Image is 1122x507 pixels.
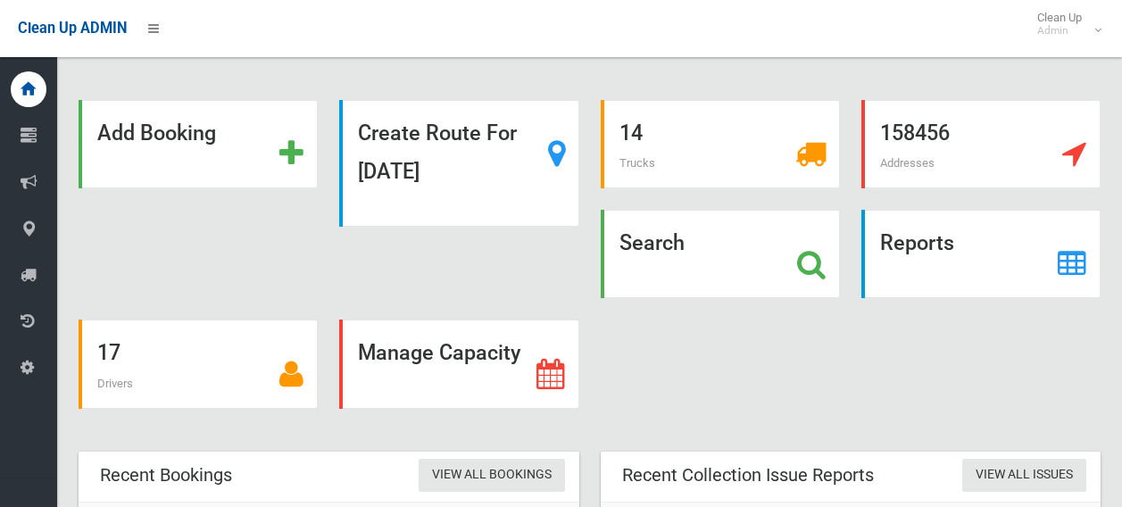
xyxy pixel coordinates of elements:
[619,230,685,255] strong: Search
[419,459,565,492] a: View All Bookings
[97,377,133,390] span: Drivers
[880,230,954,255] strong: Reports
[358,340,520,365] strong: Manage Capacity
[79,100,318,188] a: Add Booking
[880,156,935,170] span: Addresses
[97,121,216,145] strong: Add Booking
[880,121,950,145] strong: 158456
[619,121,643,145] strong: 14
[79,320,318,408] a: 17 Drivers
[861,100,1101,188] a: 158456 Addresses
[1037,24,1082,37] small: Admin
[339,320,578,408] a: Manage Capacity
[97,340,121,365] strong: 17
[18,20,127,37] span: Clean Up ADMIN
[601,100,840,188] a: 14 Trucks
[1028,11,1100,37] span: Clean Up
[601,210,840,298] a: Search
[339,100,578,227] a: Create Route For [DATE]
[861,210,1101,298] a: Reports
[601,458,895,493] header: Recent Collection Issue Reports
[79,458,253,493] header: Recent Bookings
[619,156,655,170] span: Trucks
[962,459,1086,492] a: View All Issues
[358,121,517,184] strong: Create Route For [DATE]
